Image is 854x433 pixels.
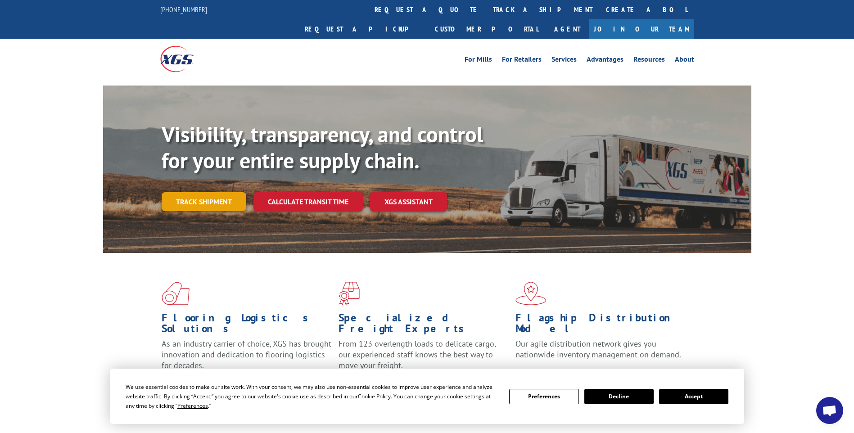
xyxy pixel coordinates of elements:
h1: Specialized Freight Experts [339,312,509,338]
a: Advantages [587,56,624,66]
b: Visibility, transparency, and control for your entire supply chain. [162,120,483,174]
a: [PHONE_NUMBER] [160,5,207,14]
a: For Mills [465,56,492,66]
img: xgs-icon-flagship-distribution-model-red [515,282,547,305]
a: Resources [633,56,665,66]
img: xgs-icon-focused-on-flooring-red [339,282,360,305]
a: About [675,56,694,66]
div: Open chat [816,397,843,424]
a: Request a pickup [298,19,428,39]
span: Our agile distribution network gives you nationwide inventory management on demand. [515,338,681,360]
a: Calculate transit time [253,192,363,212]
h1: Flagship Distribution Model [515,312,686,338]
a: For Retailers [502,56,542,66]
h1: Flooring Logistics Solutions [162,312,332,338]
a: Agent [545,19,589,39]
a: Customer Portal [428,19,545,39]
img: xgs-icon-total-supply-chain-intelligence-red [162,282,190,305]
button: Accept [659,389,728,404]
a: Track shipment [162,192,246,211]
div: We use essential cookies to make our site work. With your consent, we may also use non-essential ... [126,382,498,410]
a: Join Our Team [589,19,694,39]
button: Decline [584,389,654,404]
a: Services [551,56,577,66]
a: Learn More > [515,368,628,379]
button: Preferences [509,389,578,404]
span: Cookie Policy [358,392,391,400]
span: As an industry carrier of choice, XGS has brought innovation and dedication to flooring logistics... [162,338,331,370]
span: Preferences [177,402,208,410]
p: From 123 overlength loads to delicate cargo, our experienced staff knows the best way to move you... [339,338,509,379]
div: Cookie Consent Prompt [110,369,744,424]
a: XGS ASSISTANT [370,192,447,212]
